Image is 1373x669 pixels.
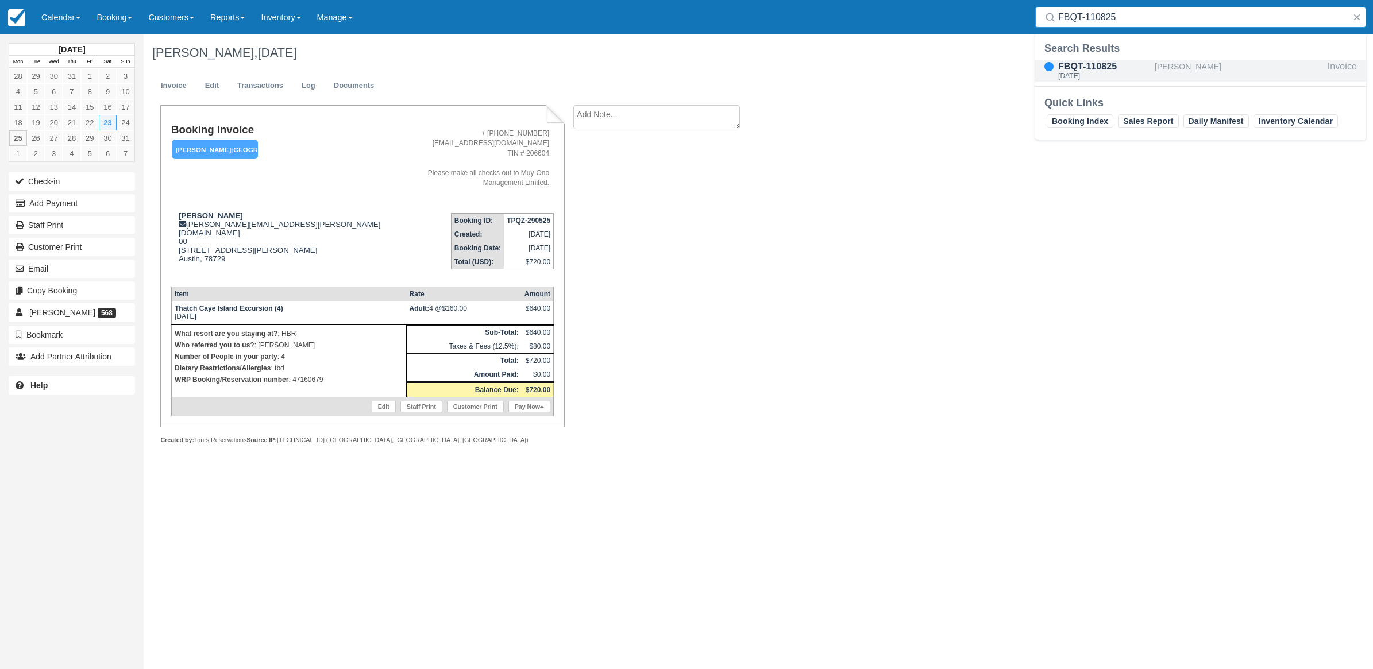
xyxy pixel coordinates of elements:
td: $0.00 [522,368,554,382]
strong: $720.00 [526,386,550,394]
a: 30 [45,68,63,84]
a: 14 [63,99,80,115]
button: Copy Booking [9,281,135,300]
a: FBQT-110825[DATE][PERSON_NAME]Invoice [1035,60,1366,82]
a: 5 [27,84,45,99]
div: [DATE] [1058,72,1150,79]
th: Mon [9,56,27,68]
strong: Source IP: [246,436,277,443]
strong: What resort are you staying at? [175,330,277,338]
a: Edit [372,401,396,412]
a: Customer Print [9,238,135,256]
a: 30 [99,130,117,146]
span: $160.00 [442,304,466,312]
a: 7 [63,84,80,99]
th: Tue [27,56,45,68]
th: Booking Date: [451,241,504,255]
th: Sun [117,56,134,68]
div: FBQT-110825 [1058,60,1150,74]
a: Daily Manifest [1183,114,1249,128]
th: Total: [407,354,522,368]
strong: Who referred you to us? [175,341,254,349]
img: checkfront-main-nav-mini-logo.png [8,9,25,26]
strong: Dietary Restrictions/Allergies [175,364,271,372]
a: 4 [9,84,27,99]
div: [PERSON_NAME] [1155,60,1323,82]
p: : HBR [175,328,403,339]
h1: Booking Invoice [171,124,389,136]
td: [DATE] [504,227,554,241]
a: 13 [45,99,63,115]
td: [DATE] [171,301,406,325]
a: Documents [325,75,383,97]
strong: Created by: [160,436,194,443]
a: 19 [27,115,45,130]
a: Booking Index [1047,114,1113,128]
a: 5 [81,146,99,161]
strong: Thatch Caye Island Excursion (4) [175,304,283,312]
div: Invoice [1328,60,1357,82]
th: Wed [45,56,63,68]
a: Edit [196,75,227,97]
span: [PERSON_NAME] [29,308,95,317]
a: 6 [45,84,63,99]
th: Fri [81,56,99,68]
div: [PERSON_NAME][EMAIL_ADDRESS][PERSON_NAME][DOMAIN_NAME] 00 [STREET_ADDRESS][PERSON_NAME] Austin, 7... [171,211,389,277]
a: 12 [27,99,45,115]
a: 2 [27,146,45,161]
strong: Number of People in your party [175,353,277,361]
a: 1 [81,68,99,84]
div: Tours Reservations [TECHNICAL_ID] ([GEOGRAPHIC_DATA], [GEOGRAPHIC_DATA], [GEOGRAPHIC_DATA]) [160,436,564,444]
button: Email [9,260,135,278]
div: Search Results [1044,41,1357,55]
a: 26 [27,130,45,146]
a: 31 [117,130,134,146]
a: Transactions [229,75,292,97]
address: + [PHONE_NUMBER] [EMAIL_ADDRESS][DOMAIN_NAME] TIN # 206604 Please make all checks out to Muy-Ono ... [394,129,549,188]
input: Search ( / ) [1058,7,1348,28]
a: 11 [9,99,27,115]
button: Add Partner Attribution [9,347,135,366]
p: : tbd [175,362,403,374]
th: Thu [63,56,80,68]
a: 21 [63,115,80,130]
p: : [PERSON_NAME] [175,339,403,351]
th: Amount Paid: [407,368,522,382]
a: Staff Print [400,401,442,412]
strong: WRP Booking/Reservation number [175,376,288,384]
a: Sales Report [1118,114,1178,128]
div: $640.00 [524,304,550,322]
a: Inventory Calendar [1254,114,1338,128]
span: [DATE] [257,45,296,60]
a: 31 [63,68,80,84]
a: 22 [81,115,99,130]
a: Help [9,376,135,395]
a: 6 [99,146,117,161]
a: 28 [63,130,80,146]
a: 23 [99,115,117,130]
button: Bookmark [9,326,135,344]
a: 3 [45,146,63,161]
h1: [PERSON_NAME], [152,46,1165,60]
td: $640.00 [522,326,554,340]
th: Sat [99,56,117,68]
a: 27 [45,130,63,146]
th: Item [171,287,406,301]
th: Rate [407,287,522,301]
a: Pay Now [508,401,550,412]
td: $80.00 [522,339,554,354]
a: Invoice [152,75,195,97]
button: Check-in [9,172,135,191]
span: 568 [98,308,116,318]
a: [PERSON_NAME] 568 [9,303,135,322]
a: 10 [117,84,134,99]
a: Log [293,75,324,97]
th: Sub-Total: [407,326,522,340]
td: Taxes & Fees (12.5%): [407,339,522,354]
a: 16 [99,99,117,115]
strong: TPQZ-290525 [507,216,550,225]
a: 25 [9,130,27,146]
p: : 47160679 [175,374,403,385]
td: $720.00 [522,354,554,368]
th: Balance Due: [407,382,522,397]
